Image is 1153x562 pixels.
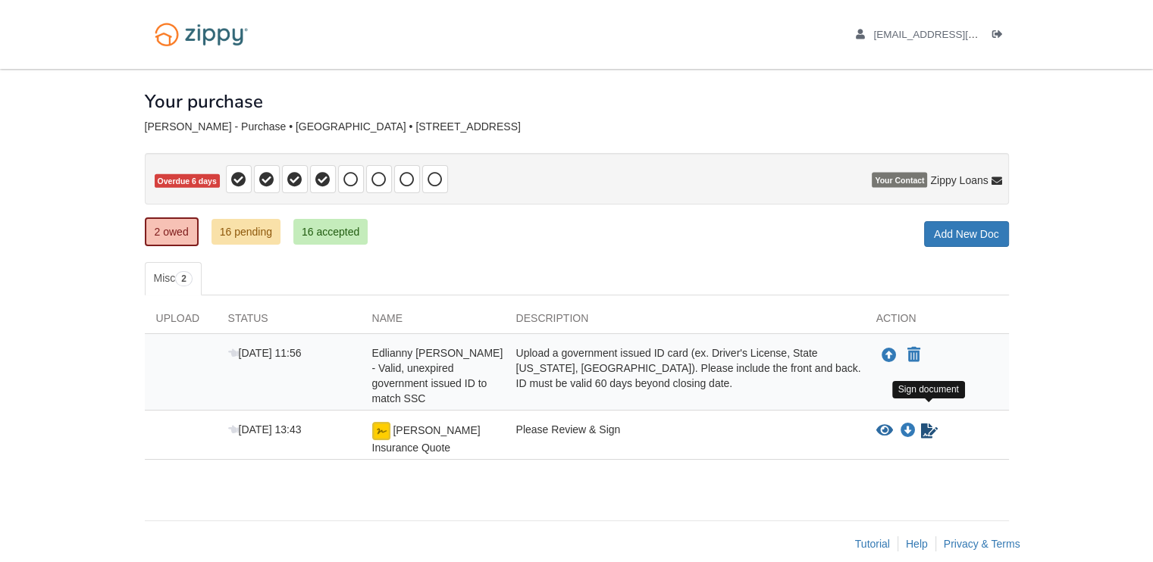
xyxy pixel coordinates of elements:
a: Tutorial [855,538,890,550]
img: Ready for you to esign [372,422,390,440]
a: 16 pending [211,219,280,245]
div: Sign document [892,381,965,398]
button: Declare Edlianny Rincon - Valid, unexpired government issued ID to match SSC not applicable [906,346,922,364]
a: Help [906,538,928,550]
div: Status [217,311,361,333]
div: Name [361,311,505,333]
a: Sign Form [920,422,939,440]
button: View Rincon Insurance Quote [876,423,893,439]
div: Upload a government issued ID card (ex. Driver's License, State [US_STATE], [GEOGRAPHIC_DATA]). P... [505,345,865,406]
a: Privacy & Terms [944,538,1020,550]
span: Overdue 6 days [155,174,220,189]
span: edliannyrincon@gmail.com [873,29,1047,40]
a: Log out [992,29,1009,44]
h1: Your purchase [145,92,263,111]
a: Download Rincon Insurance Quote [901,425,916,437]
span: [PERSON_NAME] Insurance Quote [372,424,481,454]
span: [DATE] 11:56 [228,347,302,359]
span: 2 [175,271,193,286]
span: Zippy Loans [930,173,988,188]
span: Your Contact [872,173,927,188]
div: Description [505,311,865,333]
a: edit profile [856,29,1048,44]
a: 2 owed [145,217,199,246]
span: Edlianny [PERSON_NAME] - Valid, unexpired government issued ID to match SSC [372,347,503,404]
div: [PERSON_NAME] - Purchase • [GEOGRAPHIC_DATA] • [STREET_ADDRESS] [145,120,1009,133]
a: 16 accepted [293,219,368,245]
img: Logo [145,15,258,54]
div: Upload [145,311,217,333]
div: Please Review & Sign [505,422,865,455]
div: Action [865,311,1009,333]
a: Add New Doc [924,221,1009,247]
a: Misc [145,262,202,295]
button: Upload Edlianny Rincon - Valid, unexpired government issued ID to match SSC [880,345,898,365]
span: [DATE] 13:43 [228,423,302,436]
